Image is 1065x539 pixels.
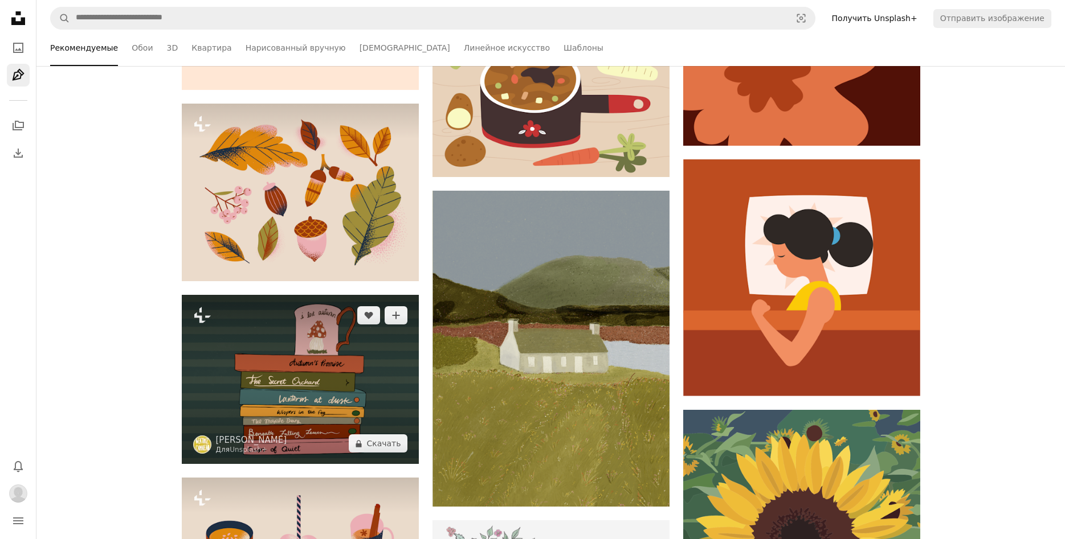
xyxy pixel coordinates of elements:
[182,104,419,281] img: Осенние листья, желуди и ягоды на светлом фоне
[7,455,30,478] button: Уведомления
[246,30,346,66] a: Нарисованный вручную
[182,374,419,384] a: Стопка книг с осенне-тематической кружкой на вершине
[787,7,815,29] button: Визуальный поиск
[357,306,380,324] button: Как
[132,30,153,66] a: Обои
[432,191,670,507] img: Причудливый коттедж расположен на травянистом холме с видом на воду.
[564,30,603,66] a: Шаблоны
[432,83,670,93] a: Горшок рагу с овощами и ингредиентами вокруг него.
[230,446,267,454] a: Unsplash+
[683,159,920,396] img: Женщина спокойно спит в постели с закрытыми глазами.
[191,30,231,66] a: Квартира
[464,30,550,66] a: Линейное искусство
[385,306,407,324] button: Добавить в коллекцию
[7,7,30,32] a: Главная — Unsplash
[216,434,287,446] a: [PERSON_NAME]
[683,273,920,283] a: Женщина спокойно спит в постели с закрытыми глазами.
[7,509,30,532] button: Меню
[7,64,30,87] a: Иллюстрации
[50,7,815,30] form: Найти визуальные эффекты по всему сайту
[7,482,30,505] button: Профиль
[7,142,30,164] a: Скачать историю
[9,484,27,503] img: Аватар пользователя Юхалмонсэда
[360,30,450,66] a: [DEMOGRAPHIC_DATA]
[7,36,30,59] a: Фотографии
[51,7,70,29] button: Поиск Unsplash
[349,434,407,452] button: Скачать
[216,446,287,455] div: Для
[182,295,419,464] img: Стопка книг с осенне-тематической кружкой на вершине
[167,30,178,66] a: 3D
[7,114,30,137] a: Коллекции
[825,9,924,27] a: Получить Unsplash+
[193,435,211,454] img: Перейти к профилю Беатрис Камалеао
[182,187,419,198] a: Осенние листья, желуди и ягоды на светлом фоне
[933,9,1051,27] button: Отправить изображение
[432,343,670,353] a: Причудливый коттедж расположен на травянистом холме с видом на воду.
